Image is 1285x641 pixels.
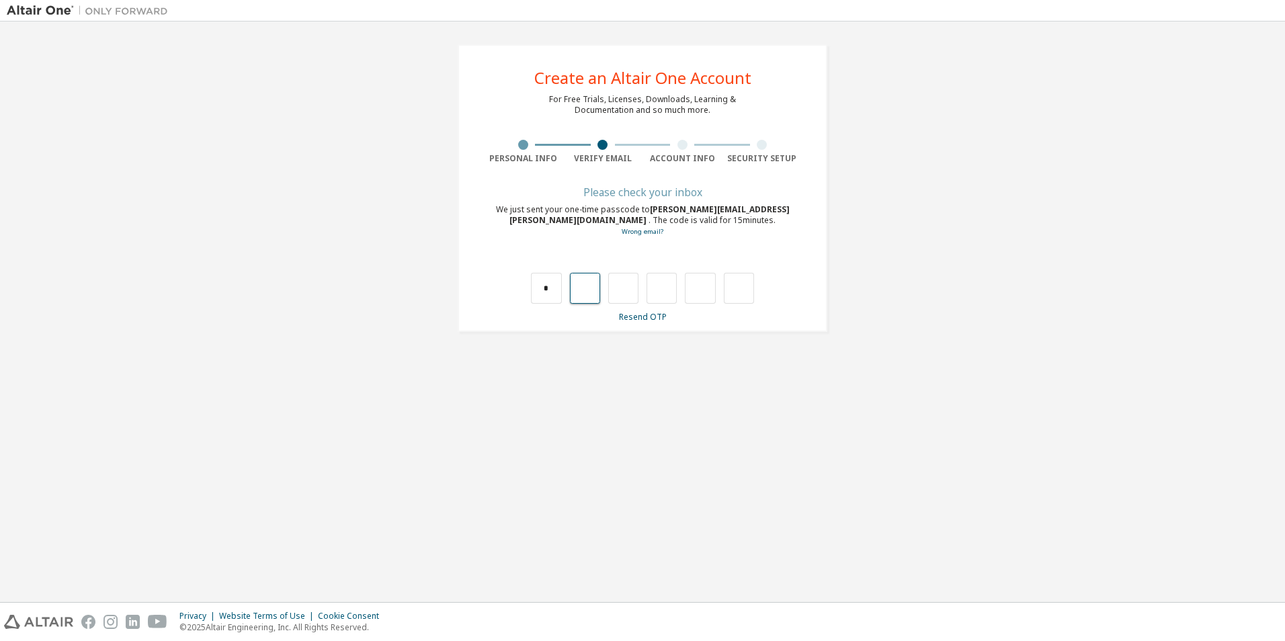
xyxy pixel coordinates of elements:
div: Verify Email [563,153,643,164]
div: Personal Info [483,153,563,164]
div: Cookie Consent [318,611,387,622]
img: Altair One [7,4,175,17]
img: linkedin.svg [126,615,140,629]
div: Website Terms of Use [219,611,318,622]
div: Please check your inbox [483,188,802,196]
a: Resend OTP [619,311,667,323]
div: We just sent your one-time passcode to . The code is valid for 15 minutes. [483,204,802,237]
img: altair_logo.svg [4,615,73,629]
span: [PERSON_NAME][EMAIL_ADDRESS][PERSON_NAME][DOMAIN_NAME] [509,204,790,226]
div: Privacy [179,611,219,622]
img: instagram.svg [103,615,118,629]
div: Create an Altair One Account [534,70,751,86]
div: Security Setup [722,153,802,164]
p: © 2025 Altair Engineering, Inc. All Rights Reserved. [179,622,387,633]
a: Go back to the registration form [622,227,663,236]
div: For Free Trials, Licenses, Downloads, Learning & Documentation and so much more. [549,94,736,116]
img: facebook.svg [81,615,95,629]
img: youtube.svg [148,615,167,629]
div: Account Info [642,153,722,164]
